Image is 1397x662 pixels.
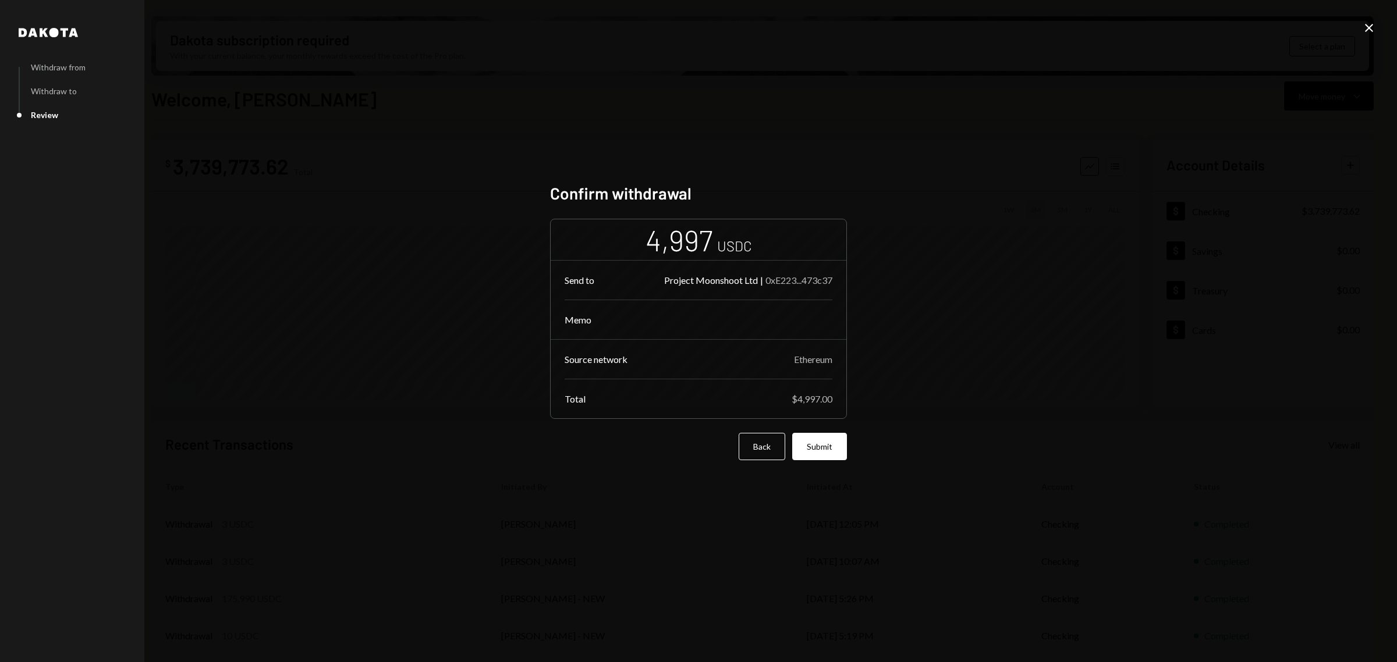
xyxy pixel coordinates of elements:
[792,393,832,404] div: $4,997.00
[760,275,763,286] div: |
[565,275,594,286] div: Send to
[646,222,712,258] div: 4,997
[550,182,847,205] h2: Confirm withdrawal
[31,86,77,96] div: Withdraw to
[565,393,586,404] div: Total
[565,314,591,325] div: Memo
[765,275,832,286] div: 0xE223...473c37
[31,110,58,120] div: Review
[792,433,847,460] button: Submit
[664,275,758,286] div: Project Moonshoot Ltd
[739,433,785,460] button: Back
[31,62,86,72] div: Withdraw from
[794,354,832,365] div: Ethereum
[717,236,752,255] div: USDC
[565,354,627,365] div: Source network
